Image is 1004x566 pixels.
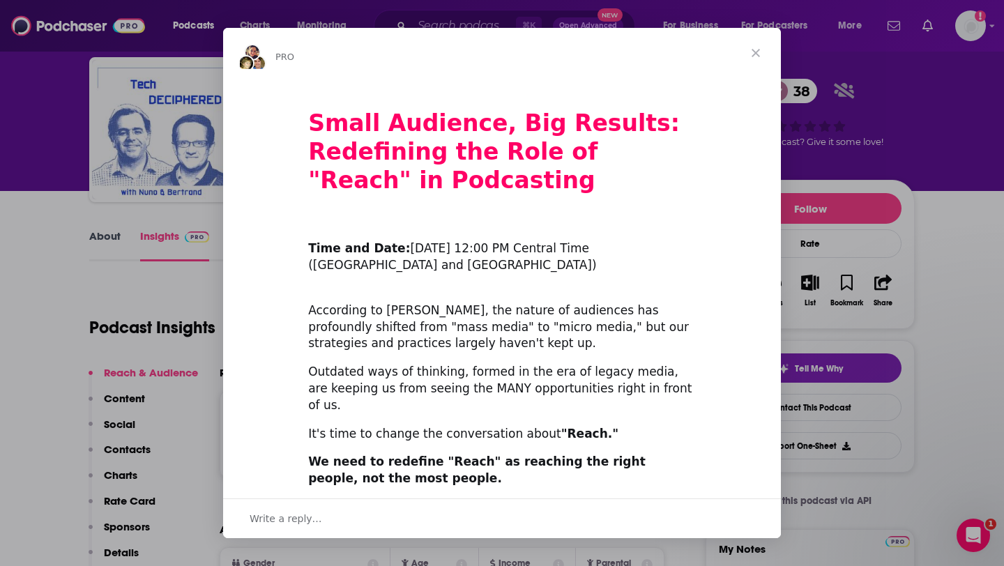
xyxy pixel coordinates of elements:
b: Small Audience, Big Results: Redefining the Role of "Reach" in Podcasting [308,109,680,194]
b: "Reach." [561,427,618,441]
b: We need to redefine "Reach" as reaching the right people, not the most people. [308,454,646,485]
img: Barbara avatar [238,55,254,72]
b: Time and Date: [308,241,410,255]
span: Write a reply… [250,510,322,528]
div: Outdated ways of thinking, formed in the era of legacy media, are keeping us from seeing the MANY... [308,364,696,413]
img: Dave avatar [250,55,266,72]
div: ​ [DATE] 12:00 PM Central Time ([GEOGRAPHIC_DATA] and [GEOGRAPHIC_DATA]) [308,224,696,274]
div: It's time to change the conversation about [308,426,696,443]
img: Sydney avatar [244,44,261,61]
div: According to [PERSON_NAME], the nature of audiences has profoundly shifted from "mass media" to "... [308,286,696,352]
div: Open conversation and reply [223,498,781,538]
span: PRO [275,52,294,62]
span: Close [731,28,781,78]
